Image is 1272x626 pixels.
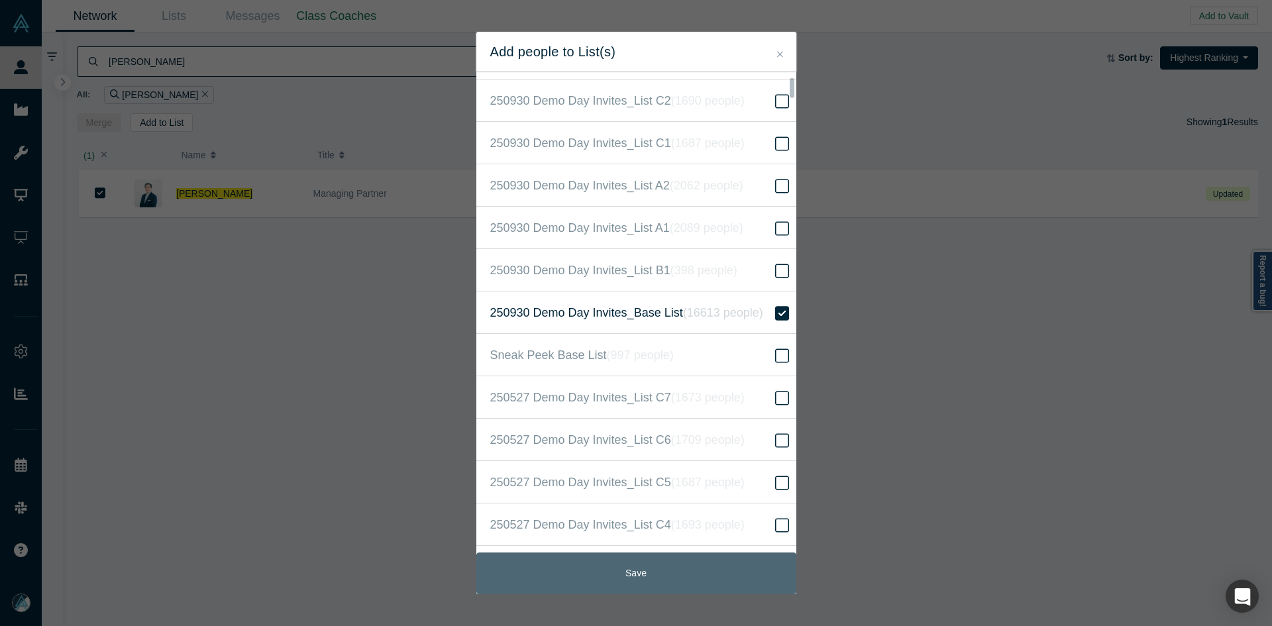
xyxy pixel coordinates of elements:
[671,94,745,107] i: ( 1690 people )
[490,388,745,407] span: 250527 Demo Day Invites_List C7
[490,91,745,110] span: 250930 Demo Day Invites_List C2
[773,47,787,62] button: Close
[683,306,763,319] i: ( 16613 people )
[670,264,737,277] i: ( 398 people )
[476,552,796,594] button: Save
[671,391,745,404] i: ( 1673 people )
[490,303,763,322] span: 250930 Demo Day Invites_Base List
[671,433,745,446] i: ( 1709 people )
[671,136,745,150] i: ( 1687 people )
[490,134,745,152] span: 250930 Demo Day Invites_List C1
[490,515,745,534] span: 250527 Demo Day Invites_List C4
[490,261,737,280] span: 250930 Demo Day Invites_List B1
[490,176,743,195] span: 250930 Demo Day Invites_List A2
[671,518,745,531] i: ( 1693 people )
[670,179,743,192] i: ( 2062 people )
[670,221,743,235] i: ( 2089 people )
[607,348,674,362] i: ( 997 people )
[490,219,743,237] span: 250930 Demo Day Invites_List A1
[490,44,782,60] h2: Add people to List(s)
[490,431,745,449] span: 250527 Demo Day Invites_List C6
[671,476,745,489] i: ( 1687 people )
[490,473,745,492] span: 250527 Demo Day Invites_List C5
[490,346,674,364] span: Sneak Peek Base List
